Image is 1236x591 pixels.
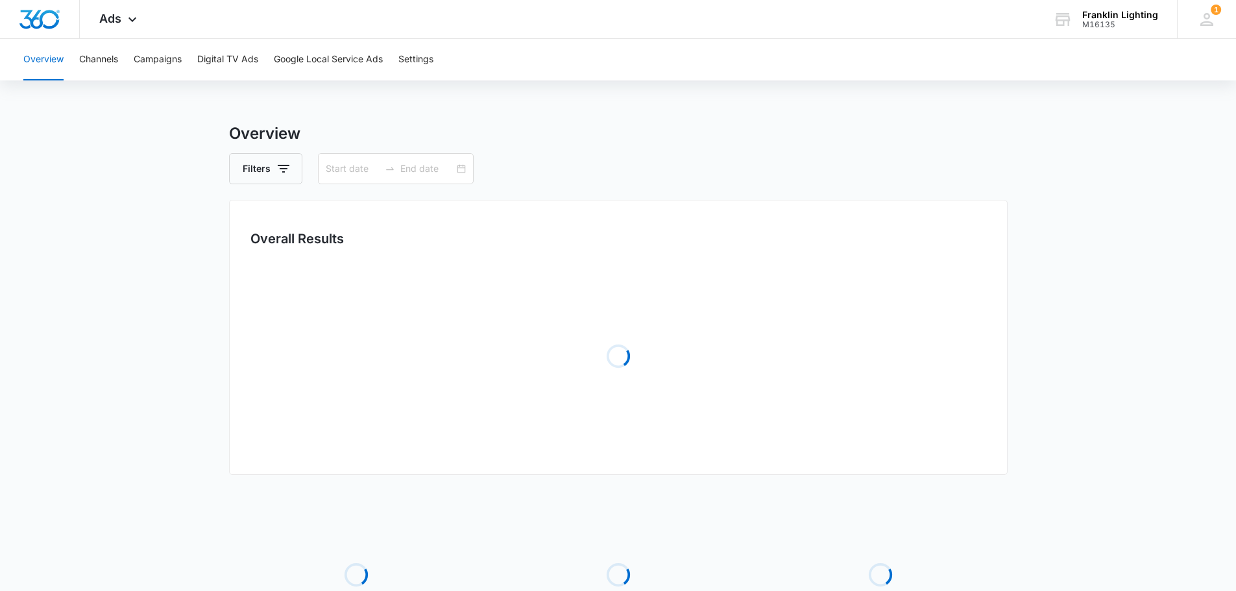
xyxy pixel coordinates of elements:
[1082,20,1158,29] div: account id
[1211,5,1221,15] div: notifications count
[385,163,395,174] span: swap-right
[229,122,1008,145] h3: Overview
[250,229,344,248] h3: Overall Results
[274,39,383,80] button: Google Local Service Ads
[1211,5,1221,15] span: 1
[385,163,395,174] span: to
[197,39,258,80] button: Digital TV Ads
[398,39,433,80] button: Settings
[79,39,118,80] button: Channels
[326,162,380,176] input: Start date
[229,153,302,184] button: Filters
[99,12,121,25] span: Ads
[400,162,454,176] input: End date
[23,39,64,80] button: Overview
[1082,10,1158,20] div: account name
[134,39,182,80] button: Campaigns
